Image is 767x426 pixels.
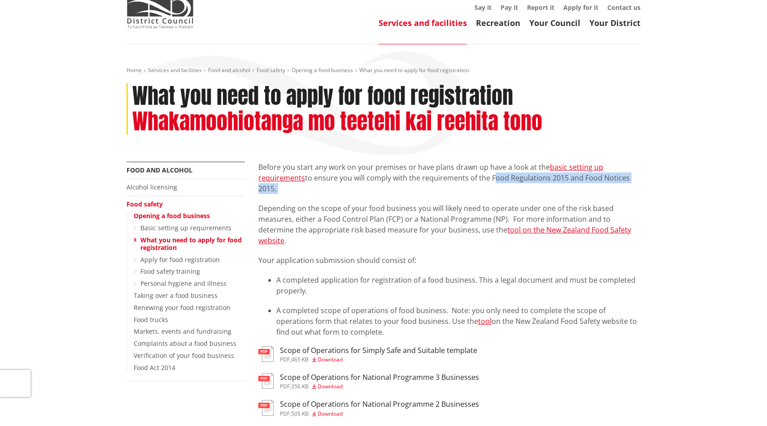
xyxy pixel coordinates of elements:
[318,356,343,363] span: Download
[258,255,641,266] p: Your application submission should consist of:
[292,66,353,74] a: Opening a food business
[276,305,641,337] li: A completed scope of operations of food business. Note: you only need to complete the scope of op...
[140,255,220,264] a: Apply for food registration
[208,66,250,74] a: Food and alcohol
[476,17,520,28] a: Recreation
[134,211,210,220] a: Opening a food business
[134,351,234,360] a: Verification of your food business
[589,17,641,28] a: Your District
[359,66,469,74] span: What you need to apply for food registration
[132,83,513,109] h1: What you need to apply for food registration
[527,3,554,12] a: Report it
[280,346,477,355] h3: Scope of Operations for Simply Safe and Suitable template
[291,356,309,363] span: 465 KB
[140,279,227,288] a: Personal hygiene and illness
[258,373,479,389] a: Scope of Operations for National Programme 3 Businesses pdf,356 KB Download
[140,267,200,275] a: Food safety training
[318,410,343,417] span: Download
[280,411,479,417] div: ,
[148,66,202,74] a: Services and facilities
[132,109,542,135] h2: Whakamoohiotanga mo teetehi kai reehita tono
[140,236,242,252] a: What you need to apply for food registration
[529,17,580,28] a: Your Council
[126,67,641,74] nav: breadcrumb
[126,183,177,191] a: Alcohol licensing
[607,3,641,12] a: Contact us
[291,383,309,390] span: 356 KB
[280,373,479,382] h3: Scope of Operations for National Programme 3 Businesses
[134,339,236,348] a: Complaints about a food business
[475,3,492,12] a: Say it
[501,3,518,12] a: Pay it
[276,275,641,296] li: A completed application for registration of a food business. This a legal document and must be co...
[140,224,231,232] a: Basic setting up requirements
[258,346,477,362] a: Scope of Operations for Simply Safe and Suitable template pdf,465 KB Download
[379,17,467,28] a: Services and facilities
[257,66,285,74] a: Food safety
[134,291,218,300] a: Taking over a food business
[280,383,290,390] span: pdf
[318,383,343,390] span: Download
[126,166,192,174] a: Food and alcohol
[258,162,641,194] p: Before you start any work on your premises or have plans drawn up have a look at the to ensure yo...
[563,3,598,12] a: Apply for it
[280,357,477,362] div: ,
[258,225,631,245] a: tool on the New Zealand Food Safety website
[280,400,479,409] h3: Scope of Operations for National Programme 2 Businesses
[258,373,274,389] img: document-pdf.svg
[134,315,168,324] a: Food trucks
[258,400,479,416] a: Scope of Operations for National Programme 2 Businesses pdf,505 KB Download
[258,162,603,183] a: basic setting up requirements
[126,66,142,74] a: Home
[126,200,163,208] a: Food safety
[478,316,492,326] a: tool
[134,327,231,336] a: Markets, events and fundraising
[280,410,290,417] span: pdf
[280,356,290,363] span: pdf
[291,410,309,417] span: 505 KB
[726,388,758,421] iframe: Messenger Launcher
[134,363,175,372] a: Food Act 2014
[258,203,641,246] p: Depending on the scope of your food business you will likely need to operate under one of the ris...
[134,303,231,312] a: Renewing your food registration
[258,346,274,362] img: document-pdf.svg
[280,384,479,389] div: ,
[258,400,274,416] img: document-pdf.svg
